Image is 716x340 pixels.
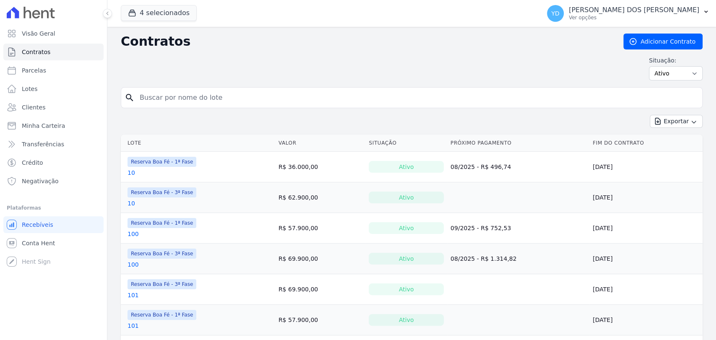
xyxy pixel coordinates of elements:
[3,154,104,171] a: Crédito
[540,2,716,25] button: YD [PERSON_NAME] DOS [PERSON_NAME] Ver opções
[369,314,444,326] div: Ativo
[569,6,699,14] p: [PERSON_NAME] DOS [PERSON_NAME]
[22,140,64,148] span: Transferências
[125,93,135,103] i: search
[128,260,139,269] a: 100
[3,173,104,189] a: Negativação
[128,157,196,167] span: Reserva Boa Fé - 1ª Fase
[128,230,139,238] a: 100
[3,216,104,233] a: Recebíveis
[22,177,59,185] span: Negativação
[128,169,135,177] a: 10
[3,44,104,60] a: Contratos
[128,218,196,228] span: Reserva Boa Fé - 1ª Fase
[3,80,104,97] a: Lotes
[22,66,46,75] span: Parcelas
[128,310,196,320] span: Reserva Boa Fé - 1ª Fase
[569,14,699,21] p: Ver opções
[369,192,444,203] div: Ativo
[589,244,703,274] td: [DATE]
[22,221,53,229] span: Recebíveis
[450,255,517,262] a: 08/2025 - R$ 1.314,82
[275,135,366,152] th: Valor
[128,279,196,289] span: Reserva Boa Fé - 3ª Fase
[128,187,196,197] span: Reserva Boa Fé - 3ª Fase
[589,135,703,152] th: Fim do Contrato
[22,48,50,56] span: Contratos
[128,249,196,259] span: Reserva Boa Fé - 3ª Fase
[450,164,511,170] a: 08/2025 - R$ 496,74
[649,56,703,65] label: Situação:
[135,89,699,106] input: Buscar por nome do lote
[450,225,511,231] a: 09/2025 - R$ 752,53
[275,182,366,213] td: R$ 62.900,00
[7,203,100,213] div: Plataformas
[275,274,366,305] td: R$ 69.900,00
[3,235,104,252] a: Conta Hent
[365,135,447,152] th: Situação
[3,62,104,79] a: Parcelas
[275,305,366,335] td: R$ 57.900,00
[22,239,55,247] span: Conta Hent
[22,122,65,130] span: Minha Carteira
[121,135,275,152] th: Lote
[22,29,55,38] span: Visão Geral
[589,182,703,213] td: [DATE]
[22,85,38,93] span: Lotes
[369,283,444,295] div: Ativo
[128,322,139,330] a: 101
[275,244,366,274] td: R$ 69.900,00
[589,152,703,182] td: [DATE]
[589,274,703,305] td: [DATE]
[3,99,104,116] a: Clientes
[275,213,366,244] td: R$ 57.900,00
[128,199,135,208] a: 10
[589,305,703,335] td: [DATE]
[447,135,589,152] th: Próximo Pagamento
[369,222,444,234] div: Ativo
[22,103,45,112] span: Clientes
[369,253,444,265] div: Ativo
[3,136,104,153] a: Transferências
[121,5,197,21] button: 4 selecionados
[3,25,104,42] a: Visão Geral
[121,34,610,49] h2: Contratos
[22,158,43,167] span: Crédito
[128,291,139,299] a: 101
[551,10,559,16] span: YD
[623,34,703,49] a: Adicionar Contrato
[650,115,703,128] button: Exportar
[3,117,104,134] a: Minha Carteira
[369,161,444,173] div: Ativo
[589,213,703,244] td: [DATE]
[275,152,366,182] td: R$ 36.000,00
